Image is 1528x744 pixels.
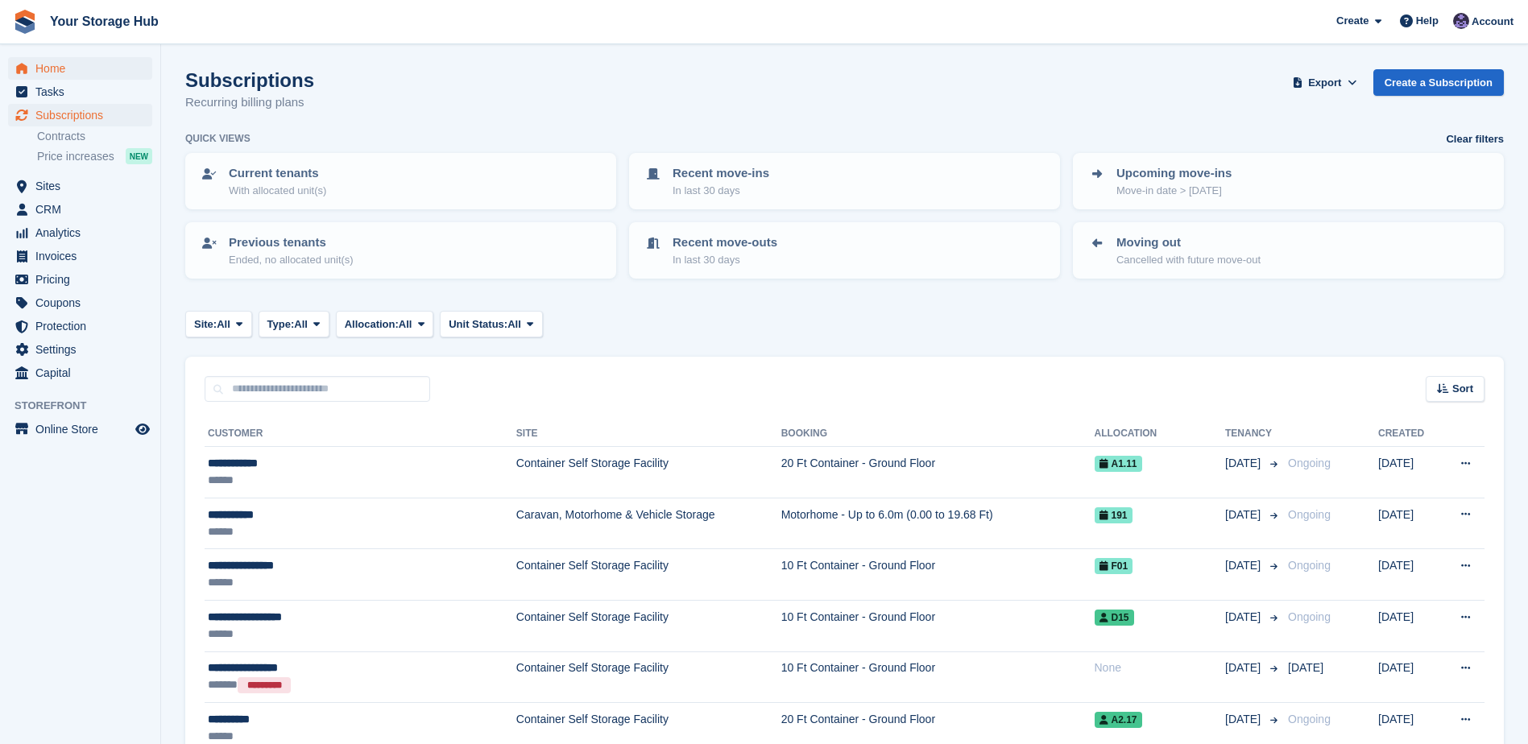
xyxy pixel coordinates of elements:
td: [DATE] [1378,498,1439,549]
span: [DATE] [1225,609,1264,626]
th: Customer [205,421,516,447]
button: Allocation: All [336,311,434,337]
a: menu [8,291,152,314]
p: Previous tenants [229,234,354,252]
span: Tasks [35,81,132,103]
p: Recent move-outs [673,234,777,252]
td: 10 Ft Container - Ground Floor [781,600,1095,651]
a: menu [8,418,152,440]
td: Motorhome - Up to 6.0m (0.00 to 19.68 Ft) [781,498,1095,549]
span: All [217,316,230,333]
a: menu [8,315,152,337]
span: Price increases [37,149,114,164]
td: 10 Ft Container - Ground Floor [781,651,1095,703]
a: Moving out Cancelled with future move-out [1075,224,1502,277]
a: Current tenants With allocated unit(s) [187,155,615,208]
th: Created [1378,421,1439,447]
span: [DATE] [1225,506,1264,523]
span: Unit Status: [449,316,507,333]
span: Ongoing [1288,610,1331,623]
a: Recent move-outs In last 30 days [631,224,1058,277]
td: Caravan, Motorhome & Vehicle Storage [516,498,781,549]
span: [DATE] [1225,455,1264,472]
a: menu [8,175,152,197]
span: All [294,316,308,333]
span: CRM [35,198,132,221]
span: Invoices [35,245,132,267]
span: Ongoing [1288,559,1331,572]
span: Help [1416,13,1439,29]
span: Settings [35,338,132,361]
td: [DATE] [1378,549,1439,601]
button: Site: All [185,311,252,337]
a: Preview store [133,420,152,439]
a: Previous tenants Ended, no allocated unit(s) [187,224,615,277]
span: Account [1472,14,1514,30]
span: Analytics [35,221,132,244]
span: Storefront [14,398,160,414]
td: 10 Ft Container - Ground Floor [781,549,1095,601]
button: Export [1290,69,1360,96]
a: Create a Subscription [1373,69,1504,96]
img: Liam Beddard [1453,13,1469,29]
span: All [399,316,412,333]
span: Online Store [35,418,132,440]
a: menu [8,245,152,267]
a: Recent move-ins In last 30 days [631,155,1058,208]
span: D15 [1095,610,1134,626]
th: Booking [781,421,1095,447]
span: Ongoing [1288,508,1331,521]
span: Export [1308,75,1341,91]
span: A2.17 [1095,712,1142,728]
td: Container Self Storage Facility [516,549,781,601]
p: In last 30 days [673,252,777,268]
span: Protection [35,315,132,337]
p: Upcoming move-ins [1116,164,1232,183]
button: Type: All [259,311,329,337]
a: menu [8,57,152,80]
span: A1.11 [1095,456,1142,472]
span: Capital [35,362,132,384]
span: [DATE] [1288,661,1323,674]
div: NEW [126,148,152,164]
h1: Subscriptions [185,69,314,91]
span: Sites [35,175,132,197]
span: All [507,316,521,333]
span: F01 [1095,558,1133,574]
td: Container Self Storage Facility [516,600,781,651]
span: Create [1336,13,1369,29]
p: Recurring billing plans [185,93,314,112]
span: Sort [1452,381,1473,397]
span: Allocation: [345,316,399,333]
td: Container Self Storage Facility [516,447,781,498]
span: Site: [194,316,217,333]
button: Unit Status: All [440,311,542,337]
th: Tenancy [1225,421,1282,447]
span: Ongoing [1288,457,1331,469]
span: Home [35,57,132,80]
a: Your Storage Hub [43,8,165,35]
a: menu [8,81,152,103]
img: stora-icon-8386f47178a22dfd0bd8f6a31ec36ba5ce8667c1dd55bd0f319d3a0aa187defe.svg [13,10,37,34]
span: Pricing [35,268,132,291]
span: Ongoing [1288,713,1331,725]
a: menu [8,198,152,221]
a: menu [8,104,152,126]
td: [DATE] [1378,600,1439,651]
span: 191 [1095,507,1133,523]
a: menu [8,362,152,384]
a: menu [8,221,152,244]
td: 20 Ft Container - Ground Floor [781,447,1095,498]
span: Coupons [35,291,132,314]
a: Clear filters [1446,131,1504,147]
p: Ended, no allocated unit(s) [229,252,354,268]
p: Recent move-ins [673,164,769,183]
a: Contracts [37,129,152,144]
p: Move-in date > [DATE] [1116,183,1232,199]
p: With allocated unit(s) [229,183,326,199]
h6: Quick views [185,131,251,146]
span: Type: [267,316,295,333]
div: None [1095,659,1226,676]
span: Subscriptions [35,104,132,126]
a: Upcoming move-ins Move-in date > [DATE] [1075,155,1502,208]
